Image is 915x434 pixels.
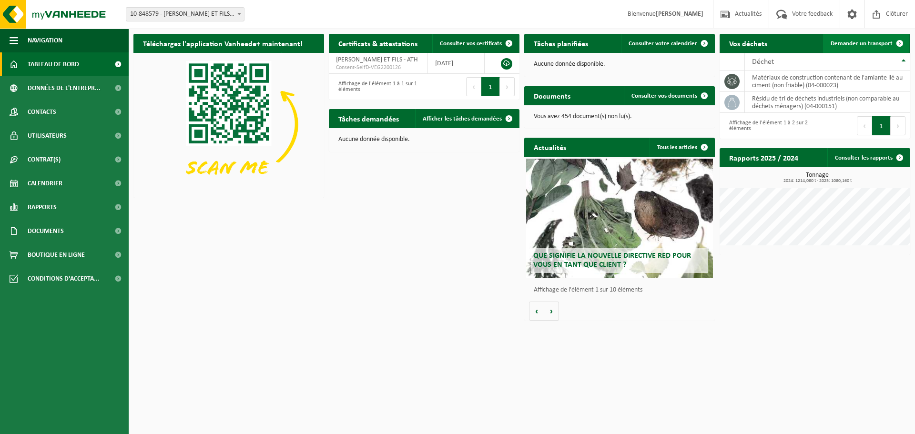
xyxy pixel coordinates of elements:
[534,287,710,293] p: Affichage de l'élément 1 sur 10 éléments
[524,138,576,156] h2: Actualités
[631,93,697,99] span: Consulter vos documents
[28,148,61,172] span: Contrat(s)
[338,136,510,143] p: Aucune donnée disponible.
[872,116,891,135] button: 1
[624,86,714,105] a: Consulter vos documents
[432,34,518,53] a: Consulter vos certificats
[650,138,714,157] a: Tous les articles
[28,267,100,291] span: Conditions d'accepta...
[415,109,518,128] a: Afficher les tâches demandées
[126,8,244,21] span: 10-848579 - ROUSSEAU ET FILS - ATH
[329,34,427,52] h2: Certificats & attestations
[720,148,808,167] h2: Rapports 2025 / 2024
[529,302,544,321] button: Vorige
[823,34,909,53] a: Demander un transport
[334,76,419,97] div: Affichage de l'élément 1 à 1 sur 1 éléments
[745,92,910,113] td: résidu de tri de déchets industriels (non comparable au déchets ménagers) (04-000151)
[126,7,244,21] span: 10-848579 - ROUSSEAU ET FILS - ATH
[336,56,418,63] span: [PERSON_NAME] ET FILS - ATH
[752,58,774,66] span: Déchet
[133,53,324,196] img: Download de VHEPlus App
[28,195,57,219] span: Rapports
[329,109,408,128] h2: Tâches demandées
[724,172,910,183] h3: Tonnage
[28,219,64,243] span: Documents
[28,243,85,267] span: Boutique en ligne
[524,86,580,105] h2: Documents
[28,76,101,100] span: Données de l'entrepr...
[133,34,312,52] h2: Téléchargez l'application Vanheede+ maintenant!
[656,10,703,18] strong: [PERSON_NAME]
[481,77,500,96] button: 1
[28,52,79,76] span: Tableau de bord
[629,40,697,47] span: Consulter votre calendrier
[428,53,485,74] td: [DATE]
[534,61,705,68] p: Aucune donnée disponible.
[544,302,559,321] button: Volgende
[621,34,714,53] a: Consulter votre calendrier
[423,116,502,122] span: Afficher les tâches demandées
[724,179,910,183] span: 2024: 1214,080 t - 2025: 1080,160 t
[466,77,481,96] button: Previous
[28,100,56,124] span: Contacts
[534,113,705,120] p: Vous avez 454 document(s) non lu(s).
[526,159,713,278] a: Que signifie la nouvelle directive RED pour vous en tant que client ?
[336,64,420,71] span: Consent-SelfD-VEG2200126
[745,71,910,92] td: matériaux de construction contenant de l'amiante lié au ciment (non friable) (04-000023)
[28,172,62,195] span: Calendrier
[724,115,810,136] div: Affichage de l'élément 1 à 2 sur 2 éléments
[857,116,872,135] button: Previous
[533,252,691,269] span: Que signifie la nouvelle directive RED pour vous en tant que client ?
[440,40,502,47] span: Consulter vos certificats
[891,116,905,135] button: Next
[500,77,515,96] button: Next
[524,34,598,52] h2: Tâches planifiées
[831,40,893,47] span: Demander un transport
[720,34,777,52] h2: Vos déchets
[827,148,909,167] a: Consulter les rapports
[28,124,67,148] span: Utilisateurs
[28,29,62,52] span: Navigation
